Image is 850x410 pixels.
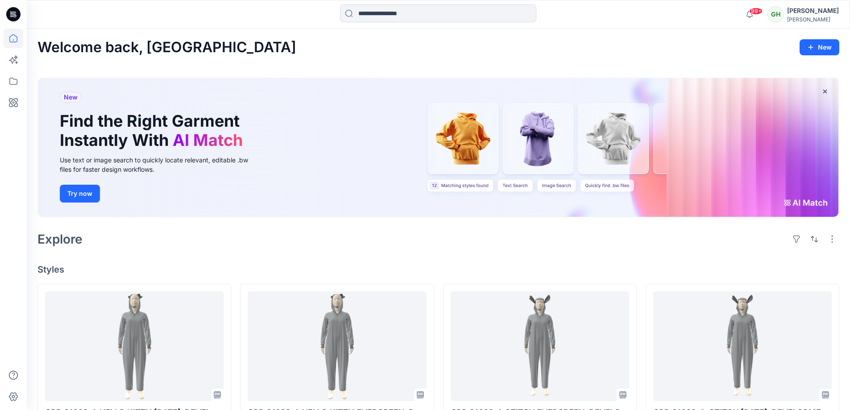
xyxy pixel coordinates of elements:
a: GRP 01622_A_STITCH HALLOWEEN_DEVELOPMENT [653,291,832,402]
a: GRP 01622_A HELLO KITTY HALLOWEEN_DEVELOPMENT [45,291,224,402]
button: New [800,39,839,55]
a: GRP 01622_A HELLO KITTY EVERGREEN_DEVELOPMENT [248,291,426,402]
a: GRP 01622_A STITCH EVERGREEN_DEVELOPMENT [451,291,629,402]
h4: Styles [37,264,839,275]
span: 99+ [749,8,763,15]
span: New [64,92,78,103]
h2: Welcome back, [GEOGRAPHIC_DATA] [37,39,296,56]
h1: Find the Right Garment Instantly With [60,112,247,150]
div: [PERSON_NAME] [787,16,839,23]
div: [PERSON_NAME] [787,5,839,16]
h2: Explore [37,232,83,246]
button: Try now [60,185,100,203]
span: AI Match [173,130,243,150]
div: Use text or image search to quickly locate relevant, editable .bw files for faster design workflows. [60,155,261,174]
div: GH [767,6,784,22]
